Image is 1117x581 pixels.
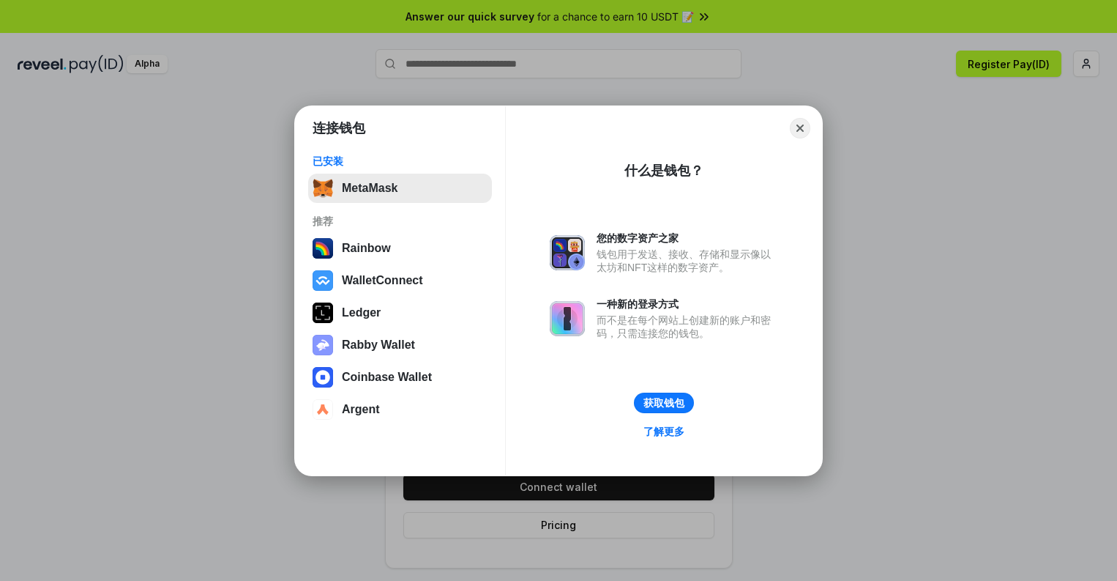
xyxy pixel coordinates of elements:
button: WalletConnect [308,266,492,295]
div: 推荐 [313,215,487,228]
img: svg+xml,%3Csvg%20fill%3D%22none%22%20height%3D%2233%22%20viewBox%3D%220%200%2035%2033%22%20width%... [313,178,333,199]
button: Close [790,118,810,138]
img: svg+xml,%3Csvg%20width%3D%2228%22%20height%3D%2228%22%20viewBox%3D%220%200%2028%2028%22%20fill%3D... [313,399,333,420]
button: Rainbow [308,234,492,263]
div: 而不是在每个网站上创建新的账户和密码，只需连接您的钱包。 [597,314,778,340]
div: 获取钱包 [643,396,684,410]
button: Coinbase Wallet [308,363,492,392]
div: 已安装 [313,155,487,168]
button: Ledger [308,298,492,327]
img: svg+xml,%3Csvg%20xmlns%3D%22http%3A%2F%2Fwww.w3.org%2F2000%2Fsvg%22%20fill%3D%22none%22%20viewBox... [550,235,585,270]
div: Coinbase Wallet [342,371,432,384]
img: svg+xml,%3Csvg%20width%3D%2228%22%20height%3D%2228%22%20viewBox%3D%220%200%2028%2028%22%20fill%3D... [313,270,333,291]
div: 什么是钱包？ [624,162,703,180]
div: 一种新的登录方式 [597,297,778,311]
h1: 连接钱包 [313,119,365,137]
div: Rabby Wallet [342,338,415,352]
div: WalletConnect [342,274,423,287]
div: Rainbow [342,242,391,255]
div: 您的数字资产之家 [597,232,778,245]
button: Rabby Wallet [308,330,492,360]
div: Argent [342,403,380,416]
img: svg+xml,%3Csvg%20xmlns%3D%22http%3A%2F%2Fwww.w3.org%2F2000%2Fsvg%22%20fill%3D%22none%22%20viewBox... [313,335,333,355]
img: svg+xml,%3Csvg%20width%3D%22120%22%20height%3D%22120%22%20viewBox%3D%220%200%20120%20120%22%20fil... [313,238,333,259]
div: 钱包用于发送、接收、存储和显示像以太坊和NFT这样的数字资产。 [597,248,778,274]
img: svg+xml,%3Csvg%20width%3D%2228%22%20height%3D%2228%22%20viewBox%3D%220%200%2028%2028%22%20fill%3D... [313,367,333,388]
a: 了解更多 [635,422,693,441]
button: MetaMask [308,174,492,203]
img: svg+xml,%3Csvg%20xmlns%3D%22http%3A%2F%2Fwww.w3.org%2F2000%2Fsvg%22%20width%3D%2228%22%20height%3... [313,303,333,323]
div: 了解更多 [643,425,684,438]
div: Ledger [342,306,381,319]
div: MetaMask [342,182,397,195]
button: 获取钱包 [634,393,694,413]
button: Argent [308,395,492,424]
img: svg+xml,%3Csvg%20xmlns%3D%22http%3A%2F%2Fwww.w3.org%2F2000%2Fsvg%22%20fill%3D%22none%22%20viewBox... [550,301,585,336]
